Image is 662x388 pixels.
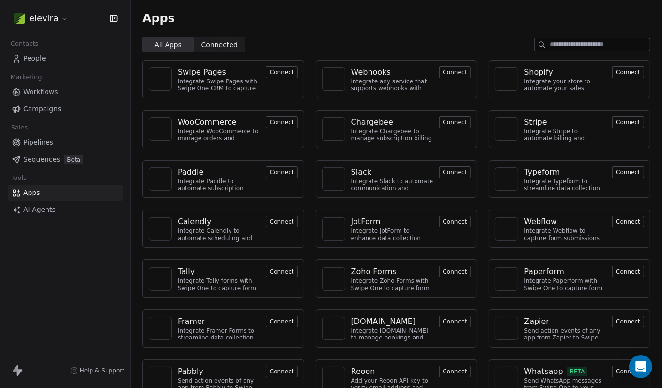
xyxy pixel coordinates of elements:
[524,66,606,78] a: Shopify
[612,167,644,177] a: Connect
[178,266,195,277] div: Tally
[326,272,341,286] img: NA
[326,371,341,386] img: NA
[266,367,298,376] a: Connect
[326,172,341,186] img: NA
[351,316,416,327] div: [DOMAIN_NAME]
[351,66,391,78] div: Webhooks
[153,272,168,286] img: NA
[439,366,471,377] button: Connect
[178,277,260,291] div: Integrate Tally forms with Swipe One to capture form data.
[7,120,32,135] span: Sales
[149,67,172,91] a: NA
[495,67,518,91] a: NA
[266,267,298,276] a: Connect
[8,50,123,66] a: People
[439,67,471,77] a: Connect
[612,316,644,327] button: Connect
[524,178,606,192] div: Integrate Typeform to streamline data collection and customer engagement.
[178,227,260,242] div: Integrate Calendly to automate scheduling and event management.
[322,167,345,191] a: NA
[524,366,563,377] div: Whatsapp
[23,53,46,64] span: People
[499,272,514,286] img: NA
[153,122,168,136] img: NA
[524,277,606,291] div: Integrate Paperform with Swipe One to capture form submissions.
[524,316,606,327] a: Zapier
[567,367,588,376] span: BETA
[178,128,260,142] div: Integrate WooCommerce to manage orders and customer data
[23,104,61,114] span: Campaigns
[351,216,381,227] div: JotForm
[351,66,433,78] a: Webhooks
[178,266,260,277] a: Tally
[495,317,518,340] a: NA
[266,366,298,377] button: Connect
[524,116,547,128] div: Stripe
[322,217,345,241] a: NA
[23,205,56,215] span: AI Agents
[524,216,606,227] a: Webflow
[351,116,433,128] a: Chargebee
[6,70,46,84] span: Marketing
[499,321,514,336] img: NA
[178,116,260,128] a: WooCommerce
[326,122,341,136] img: NA
[439,116,471,128] button: Connect
[612,117,644,127] a: Connect
[612,116,644,128] button: Connect
[524,78,606,92] div: Integrate your store to automate your sales process
[351,277,433,291] div: Integrate Zoho Forms with Swipe One to capture form submissions.
[29,12,59,25] span: elevira
[266,117,298,127] a: Connect
[351,266,433,277] a: Zoho Forms
[524,316,549,327] div: Zapier
[23,154,60,164] span: Sequences
[266,316,298,327] button: Connect
[178,327,260,341] div: Integrate Framer Forms to streamline data collection and customer engagement.
[149,217,172,241] a: NA
[266,217,298,226] a: Connect
[153,222,168,236] img: NA
[8,84,123,100] a: Workflows
[23,137,53,147] span: Pipelines
[142,11,175,26] span: Apps
[351,316,433,327] a: [DOMAIN_NAME]
[266,167,298,177] a: Connect
[499,72,514,86] img: NA
[201,40,238,50] span: Connected
[351,78,433,92] div: Integrate any service that supports webhooks with Swipe One to capture and automate data workflows.
[326,321,341,336] img: NA
[266,67,298,77] a: Connect
[524,266,606,277] a: Paperform
[12,10,71,27] button: elevira
[178,78,260,92] div: Integrate Swipe Pages with Swipe One CRM to capture lead data.
[524,266,564,277] div: Paperform
[439,317,471,326] a: Connect
[153,321,168,336] img: NA
[612,266,644,277] button: Connect
[153,72,168,86] img: NA
[80,367,124,374] span: Help & Support
[178,166,203,178] div: Paddle
[499,371,514,386] img: NA
[351,128,433,142] div: Integrate Chargebee to manage subscription billing and customer data.
[439,367,471,376] a: Connect
[439,217,471,226] a: Connect
[499,122,514,136] img: NA
[322,267,345,291] a: NA
[629,355,652,378] div: Open Intercom Messenger
[495,167,518,191] a: NA
[178,366,203,377] div: Pabbly
[351,216,433,227] a: JotForm
[439,66,471,78] button: Connect
[178,216,260,227] a: Calendly
[70,367,124,374] a: Help & Support
[178,166,260,178] a: Paddle
[7,171,31,185] span: Tools
[266,166,298,178] button: Connect
[351,366,375,377] div: Reoon
[351,166,433,178] a: Slack
[439,167,471,177] a: Connect
[322,67,345,91] a: NA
